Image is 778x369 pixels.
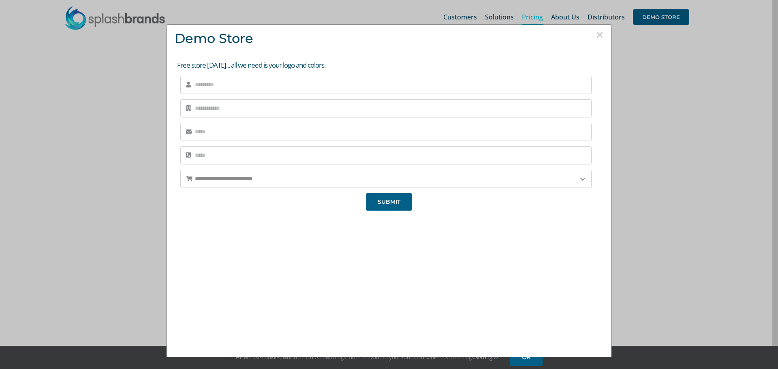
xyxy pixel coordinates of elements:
[177,60,603,70] p: Free store [DATE]... all we need is your logo and colors.
[378,198,400,205] span: SUBMIT
[256,217,522,367] iframe: SplashBrands Demo Store Overview
[175,31,603,46] h3: Demo Store
[596,29,603,41] button: Close
[366,193,412,211] button: SUBMIT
